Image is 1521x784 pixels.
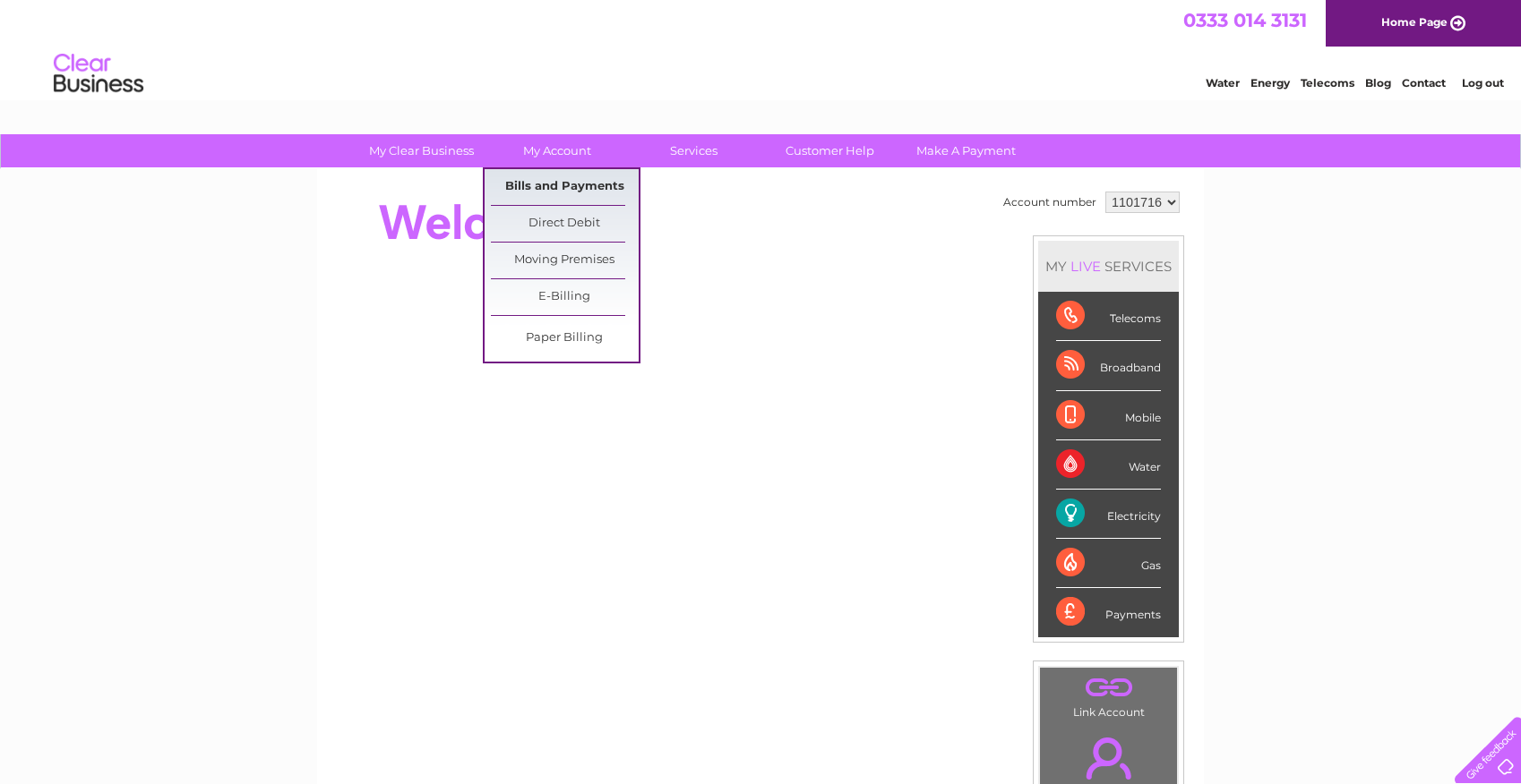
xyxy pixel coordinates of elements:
[892,134,1040,167] a: Make A Payment
[1402,76,1446,89] a: Contact
[348,134,495,167] a: My Clear Business
[756,134,904,167] a: Customer Help
[1039,667,1178,723] td: Link Account
[53,47,144,101] img: logo.png
[1462,76,1504,89] a: Log out
[1044,672,1173,703] a: .
[1056,539,1161,588] div: Gas
[1365,76,1391,89] a: Blog
[1056,490,1161,539] div: Electricity
[1056,292,1161,341] div: Telecoms
[491,320,639,356] a: Paper Billing
[491,206,639,242] a: Direct Debit
[1250,76,1290,89] a: Energy
[1038,241,1179,292] div: MY SERVICES
[491,279,639,315] a: E-Billing
[1056,588,1161,636] div: Payments
[1206,76,1240,89] a: Water
[1056,341,1161,390] div: Broadband
[1067,258,1104,275] div: LIVE
[491,169,639,205] a: Bills and Payments
[491,243,639,278] a: Moving Premises
[339,10,1185,87] div: Clear Business is a trading name of Verastar Limited (registered in [GEOGRAPHIC_DATA] No. 3667643...
[1301,76,1354,89] a: Telecoms
[1183,9,1307,31] a: 0333 014 3131
[620,134,768,167] a: Services
[1056,391,1161,440] div: Mobile
[1056,440,1161,490] div: Water
[999,187,1101,217] td: Account number
[484,134,632,167] a: My Account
